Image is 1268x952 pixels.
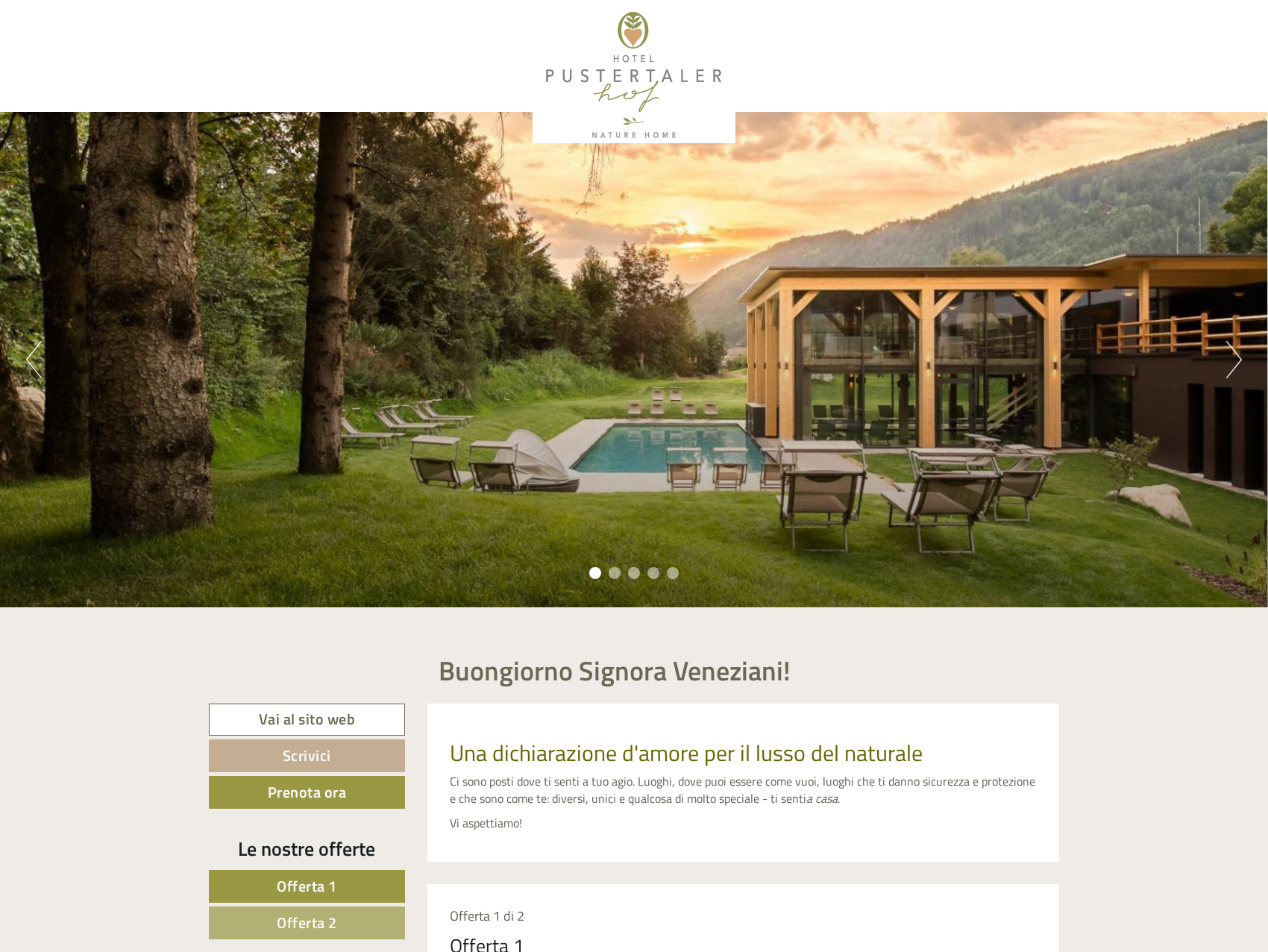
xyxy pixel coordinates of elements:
em: a [806,789,812,807]
p: Ci sono posti dove ti senti a tuo agio. Luoghi, dove puoi essere come vuoi, luoghi che ti danno s... [450,773,1038,807]
span: Offerta 1 di 2 [450,906,524,926]
a: Prenota ora [209,776,405,809]
h1: Buongiorno Signora Veneziani! [439,656,791,686]
p: Vi aspettiamo! [450,815,1038,832]
a: Scrivici [209,739,405,772]
span: Una dichiarazione d'amore per il lusso del naturale [450,736,923,770]
div: Le nostre offerte [209,835,405,862]
span: Offerta 1 [277,874,337,898]
a: Vai al sito web [209,704,405,736]
button: Next [1226,341,1242,378]
em: casa [815,789,838,807]
span: Offerta 2 [277,911,337,934]
button: Previous [26,341,42,378]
